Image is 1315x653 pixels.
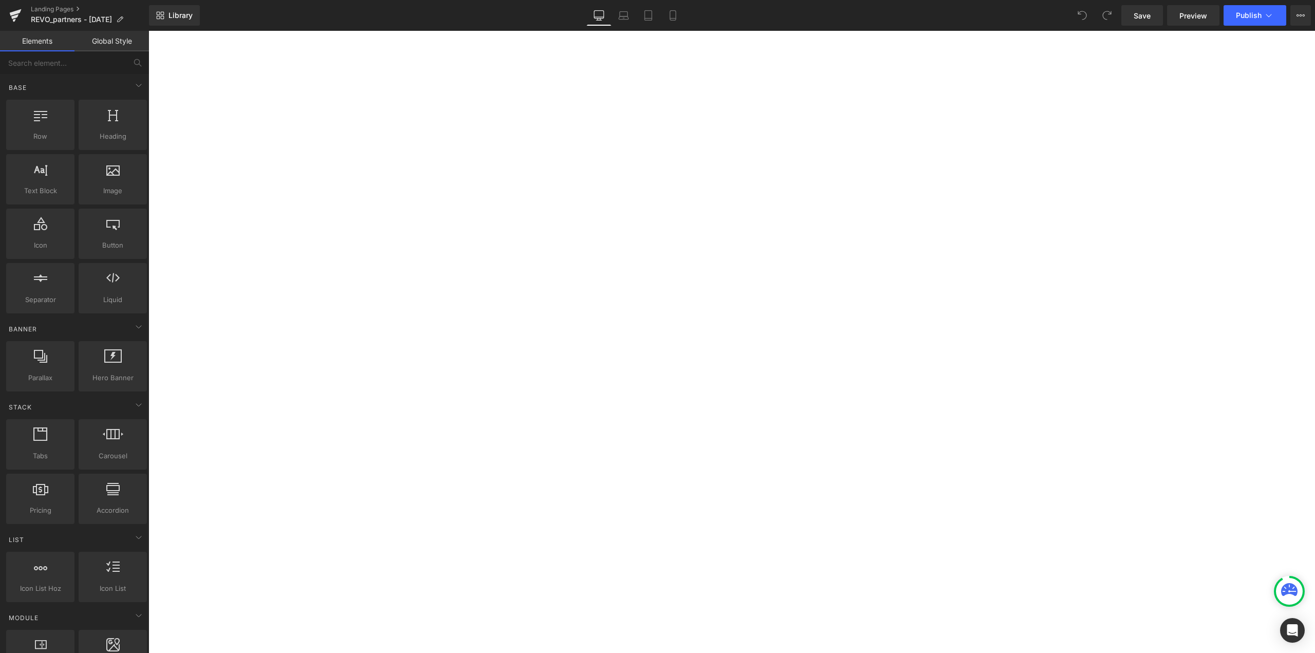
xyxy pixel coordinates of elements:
[82,294,144,305] span: Liquid
[168,11,193,20] span: Library
[1224,5,1286,26] button: Publish
[9,185,71,196] span: Text Block
[9,240,71,251] span: Icon
[8,535,25,545] span: List
[74,31,149,51] a: Global Style
[1290,5,1311,26] button: More
[9,372,71,383] span: Parallax
[8,613,40,623] span: Module
[1072,5,1093,26] button: Undo
[1179,10,1207,21] span: Preview
[661,5,685,26] a: Mobile
[1236,11,1262,20] span: Publish
[1134,10,1151,21] span: Save
[9,451,71,461] span: Tabs
[8,83,28,92] span: Base
[1167,5,1219,26] a: Preview
[31,15,112,24] span: REVO_partners - [DATE]
[587,5,611,26] a: Desktop
[82,240,144,251] span: Button
[82,505,144,516] span: Accordion
[611,5,636,26] a: Laptop
[1280,618,1305,643] div: Open Intercom Messenger
[8,402,33,412] span: Stack
[82,131,144,142] span: Heading
[31,5,149,13] a: Landing Pages
[82,372,144,383] span: Hero Banner
[1097,5,1117,26] button: Redo
[82,451,144,461] span: Carousel
[9,294,71,305] span: Separator
[9,131,71,142] span: Row
[8,324,38,334] span: Banner
[9,505,71,516] span: Pricing
[149,5,200,26] a: New Library
[82,185,144,196] span: Image
[636,5,661,26] a: Tablet
[82,583,144,594] span: Icon List
[9,583,71,594] span: Icon List Hoz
